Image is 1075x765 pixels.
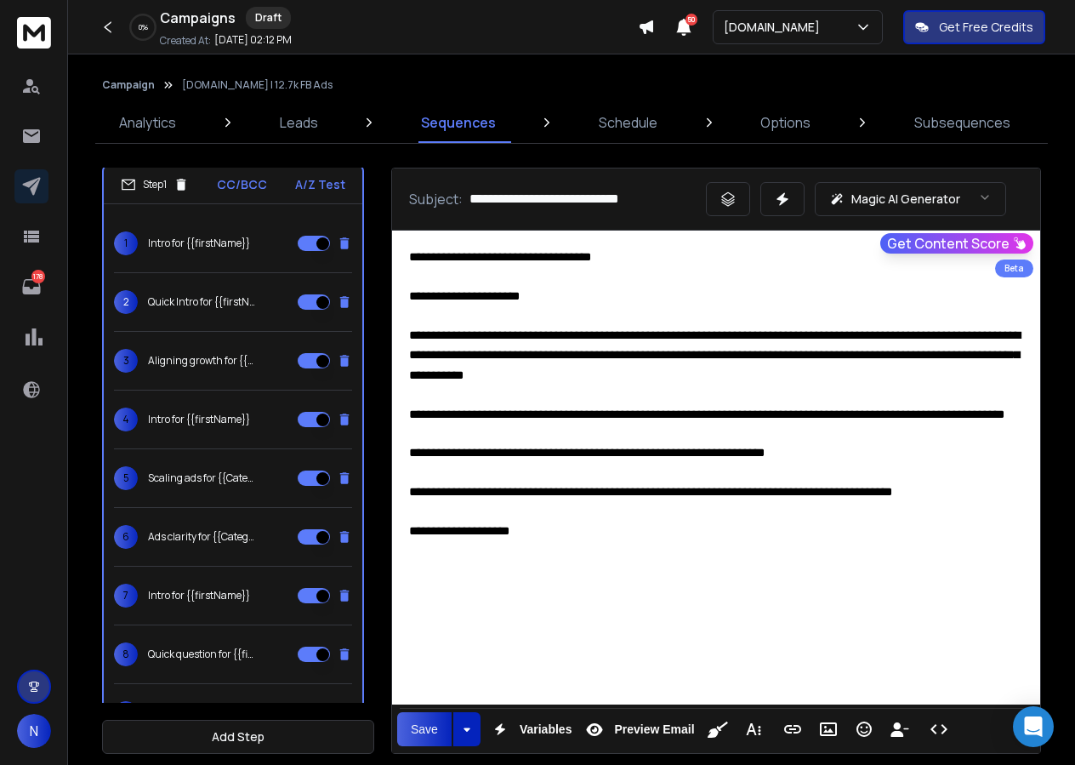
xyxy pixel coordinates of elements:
[760,112,811,133] p: Options
[939,19,1033,36] p: Get Free Credits
[280,112,318,133] p: Leads
[114,584,138,608] span: 7
[148,530,257,544] p: Ads clarity for {{Category}}
[411,102,506,143] a: Sequences
[848,712,880,746] button: Emoticons
[295,176,345,193] p: A/Z Test
[589,102,668,143] a: Schedule
[182,78,333,92] p: [DOMAIN_NAME] | 12.7k FB Ads
[217,176,267,193] p: CC/BCC
[270,102,328,143] a: Leads
[599,112,657,133] p: Schedule
[702,712,734,746] button: Clean HTML
[421,112,496,133] p: Sequences
[884,712,916,746] button: Insert Unsubscribe Link
[148,471,257,485] p: Scaling ads for {{Category}}
[114,349,138,373] span: 3
[114,701,138,725] span: 9
[923,712,955,746] button: Code View
[903,10,1045,44] button: Get Free Credits
[160,8,236,28] h1: Campaigns
[114,231,138,255] span: 1
[516,722,576,737] span: Variables
[815,182,1006,216] button: Magic AI Generator
[246,7,291,29] div: Draft
[119,112,176,133] p: Analytics
[17,714,51,748] button: N
[114,466,138,490] span: 5
[102,720,374,754] button: Add Step
[148,589,250,602] p: Intro for {{firstName}}
[14,270,48,304] a: 178
[904,102,1021,143] a: Subsequences
[148,354,257,368] p: Aligning growth for {{Category}}
[114,408,138,431] span: 4
[148,413,250,426] p: Intro for {{firstName}}
[880,233,1033,254] button: Get Content Score
[724,19,827,36] p: [DOMAIN_NAME]
[109,102,186,143] a: Analytics
[776,712,809,746] button: Insert Link (⌘K)
[578,712,697,746] button: Preview Email
[484,712,576,746] button: Variables
[121,177,189,192] div: Step 1
[31,270,45,283] p: 178
[148,648,257,661] p: Quick question for {{firstName}}
[160,34,211,48] p: Created At:
[397,712,452,746] button: Save
[114,642,138,666] span: 8
[148,237,250,250] p: Intro for {{firstName}}
[737,712,770,746] button: More Text
[750,102,821,143] a: Options
[995,260,1033,277] div: Beta
[685,14,697,26] span: 50
[102,78,155,92] button: Campaign
[611,722,697,737] span: Preview Email
[148,295,257,309] p: Quick Intro for {{firstName}}
[139,22,148,32] p: 0 %
[214,33,292,47] p: [DATE] 02:12 PM
[851,191,960,208] p: Magic AI Generator
[114,290,138,314] span: 2
[409,189,463,209] p: Subject:
[114,525,138,549] span: 6
[1013,706,1054,747] div: Open Intercom Messenger
[914,112,1010,133] p: Subsequences
[812,712,845,746] button: Insert Image (⌘P)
